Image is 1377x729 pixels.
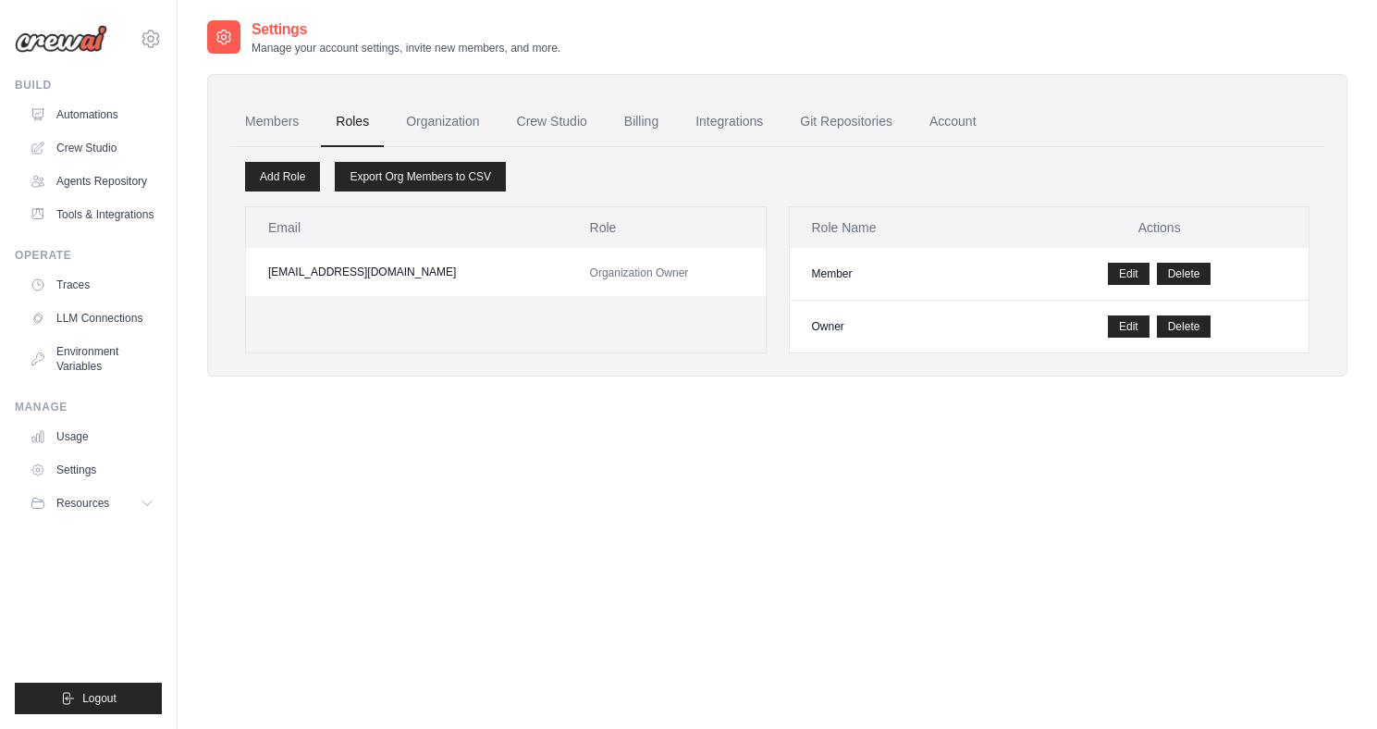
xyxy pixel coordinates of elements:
[246,207,568,248] th: Email
[790,248,1011,301] td: Member
[22,488,162,518] button: Resources
[915,97,991,147] a: Account
[22,100,162,130] a: Automations
[56,496,109,511] span: Resources
[22,455,162,485] a: Settings
[790,207,1011,248] th: Role Name
[1157,315,1211,338] button: Delete
[785,97,907,147] a: Git Repositories
[22,337,162,381] a: Environment Variables
[252,41,560,56] p: Manage your account settings, invite new members, and more.
[609,97,673,147] a: Billing
[22,303,162,333] a: LLM Connections
[22,200,162,229] a: Tools & Integrations
[22,133,162,163] a: Crew Studio
[246,248,568,296] td: [EMAIL_ADDRESS][DOMAIN_NAME]
[15,248,162,263] div: Operate
[245,162,320,192] a: Add Role
[1108,315,1150,338] a: Edit
[590,266,689,279] span: Organization Owner
[391,97,494,147] a: Organization
[15,683,162,714] button: Logout
[15,400,162,414] div: Manage
[252,19,560,41] h2: Settings
[230,97,314,147] a: Members
[335,162,506,192] a: Export Org Members to CSV
[681,97,778,147] a: Integrations
[790,301,1011,353] td: Owner
[1108,263,1150,285] a: Edit
[1157,263,1211,285] button: Delete
[15,25,107,53] img: Logo
[22,167,162,196] a: Agents Repository
[22,422,162,451] a: Usage
[22,270,162,300] a: Traces
[82,691,117,706] span: Logout
[502,97,602,147] a: Crew Studio
[1010,207,1309,248] th: Actions
[15,78,162,93] div: Build
[568,207,766,248] th: Role
[321,97,384,147] a: Roles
